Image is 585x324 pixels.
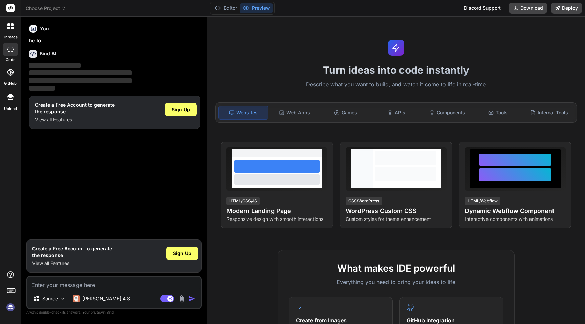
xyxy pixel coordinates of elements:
[178,295,186,303] img: attachment
[226,197,260,205] div: HTML/CSS/JS
[289,278,503,286] p: Everything you need to bring your ideas to life
[346,206,447,216] h4: WordPress Custom CSS
[211,80,581,89] p: Describe what you want to build, and watch it come to life in real-time
[473,106,523,120] div: Tools
[26,309,202,316] p: Always double-check its answers. Your in Bind
[226,216,327,223] p: Responsive design with smooth interactions
[4,80,17,86] label: GitHub
[35,116,115,123] p: View all Features
[29,78,132,83] span: ‌
[218,106,268,120] div: Websites
[460,3,505,14] div: Discord Support
[29,70,132,75] span: ‌
[465,197,500,205] div: HTML/Webflow
[6,57,15,63] label: code
[42,295,58,302] p: Source
[465,216,566,223] p: Interactive components with animations
[5,302,16,313] img: signin
[289,261,503,275] h2: What makes IDE powerful
[40,50,56,57] h6: Bind AI
[60,296,66,302] img: Pick Models
[29,63,81,68] span: ‌
[29,37,200,45] p: hello
[73,295,80,302] img: Claude 4 Sonnet
[35,101,115,115] h1: Create a Free Account to generate the response
[240,3,273,13] button: Preview
[346,216,447,223] p: Custom styles for theme enhancement
[321,106,370,120] div: Games
[270,106,319,120] div: Web Apps
[32,245,112,259] h1: Create a Free Account to generate the response
[422,106,472,120] div: Components
[40,25,49,32] h6: You
[346,197,382,205] div: CSS/WordPress
[32,260,112,267] p: View all Features
[4,106,17,112] label: Upload
[211,64,581,76] h1: Turn ideas into code instantly
[465,206,566,216] h4: Dynamic Webflow Component
[82,295,133,302] p: [PERSON_NAME] 4 S..
[3,34,18,40] label: threads
[91,310,103,314] span: privacy
[172,106,190,113] span: Sign Up
[226,206,327,216] h4: Modern Landing Page
[173,250,191,257] span: Sign Up
[509,3,547,14] button: Download
[26,5,66,12] span: Choose Project
[29,86,55,91] span: ‌
[551,3,582,14] button: Deploy
[212,3,240,13] button: Editor
[189,295,195,302] img: icon
[372,106,421,120] div: APIs
[524,106,574,120] div: Internal Tools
